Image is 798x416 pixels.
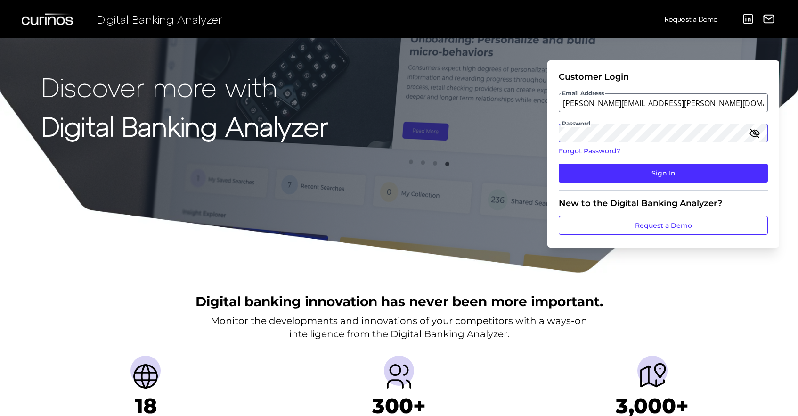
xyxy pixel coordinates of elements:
p: Discover more with [41,72,328,101]
img: Journeys [637,361,668,391]
a: Forgot Password? [559,146,768,156]
span: Digital Banking Analyzer [97,12,222,26]
p: Monitor the developments and innovations of your competitors with always-on intelligence from the... [211,314,587,341]
strong: Digital Banking Analyzer [41,110,328,141]
h2: Digital banking innovation has never been more important. [195,292,603,310]
a: Request a Demo [559,216,768,235]
img: Providers [384,361,414,391]
span: Request a Demo [665,15,717,23]
button: Sign In [559,164,768,183]
span: Password [561,120,591,127]
div: Customer Login [559,72,768,82]
a: Request a Demo [665,11,717,27]
div: New to the Digital Banking Analyzer? [559,198,768,208]
img: Countries [130,361,161,391]
img: Curinos [22,13,74,25]
span: Email Address [561,90,605,97]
